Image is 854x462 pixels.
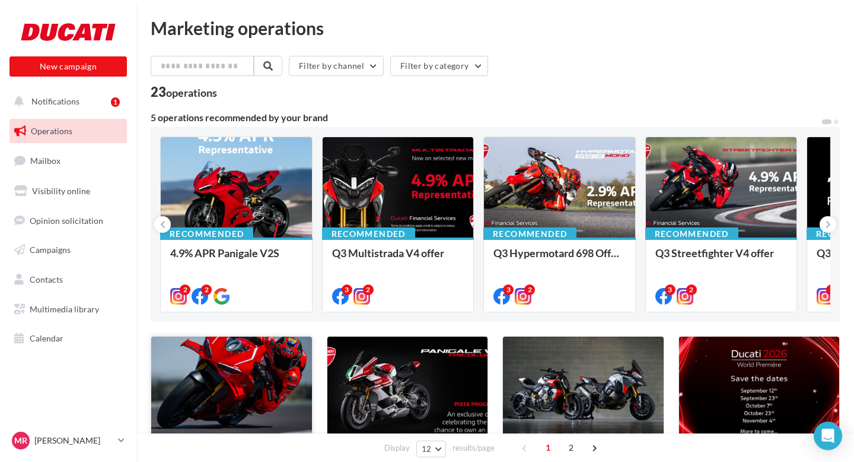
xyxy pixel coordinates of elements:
a: Multimedia library [7,297,129,322]
span: 12 [422,444,432,454]
span: 1 [538,438,557,457]
div: 2 [686,284,697,295]
div: 23 [151,86,217,99]
span: Multimedia library [30,304,99,314]
span: 2 [562,438,581,457]
div: 3 [665,284,675,295]
div: Recommended [483,227,576,241]
span: Campaigns [30,245,71,255]
span: Operations [31,126,72,136]
span: Notifications [31,96,79,106]
a: Campaigns [7,238,129,262]
button: Filter by category [390,56,488,76]
button: New campaign [9,56,127,77]
div: 2 [363,284,374,295]
div: Recommended [322,227,415,241]
button: 12 [416,441,447,457]
div: Q3 Streetfighter V4 offer [655,247,788,271]
p: [PERSON_NAME] [34,435,113,447]
div: 2 [524,284,535,295]
div: 2 [826,284,837,295]
div: 1 [111,97,120,107]
button: Notifications 1 [7,89,125,114]
span: Calendar [30,333,63,343]
div: Open Intercom Messenger [814,422,842,450]
span: MR [14,435,27,447]
a: Operations [7,119,129,144]
a: MR [PERSON_NAME] [9,429,127,452]
div: 2 [201,284,212,295]
div: 3 [503,284,514,295]
div: Q3 Multistrada V4 offer [332,247,464,271]
div: Recommended [160,227,253,241]
a: Mailbox [7,148,129,173]
span: Opinion solicitation [30,215,103,225]
div: 5 operations recommended by your brand [151,113,821,122]
a: Contacts [7,267,129,292]
a: Opinion solicitation [7,208,129,233]
div: operations [166,87,217,98]
div: Recommended [645,227,738,241]
div: 4.9% APR Panigale V2S [170,247,302,271]
span: results/page [453,442,495,454]
a: Visibility online [7,179,129,204]
div: 3 [342,284,352,295]
span: Display [384,442,410,454]
div: 2 [180,284,190,295]
div: Marketing operations [151,19,840,37]
span: Contacts [30,274,63,284]
a: Calendar [7,326,129,351]
span: Mailbox [30,156,60,166]
div: Q3 Hypermotard 698 Offer [493,247,626,271]
button: Filter by channel [289,56,384,76]
span: Visibility online [32,186,90,196]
